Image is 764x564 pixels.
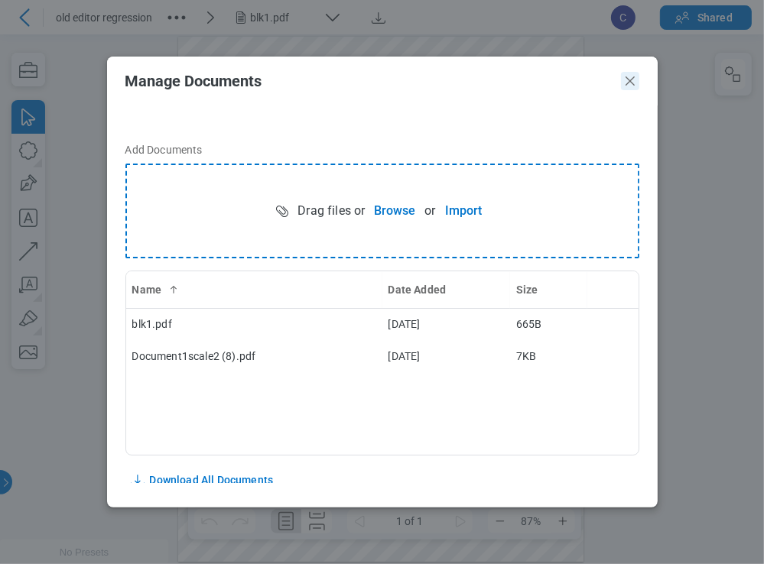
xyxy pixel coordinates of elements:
[424,196,490,226] div: or
[125,142,639,157] label: Add Documents
[382,340,511,372] td: [DATE]
[132,348,376,364] div: Document1scale2 (8).pdf
[621,72,639,90] button: Close
[125,468,274,492] button: Download All Documents
[389,282,505,297] div: Date Added
[510,340,587,372] td: 7KB
[150,472,274,488] span: Download All Documents
[436,196,491,226] button: Import
[132,316,376,332] div: blk1.pdf
[382,308,511,340] td: [DATE]
[126,271,639,372] table: bb-data-table
[297,203,365,219] span: Drag files or
[510,308,587,340] td: 665B
[516,282,581,297] div: Size
[125,73,615,89] h2: Manage Documents
[132,282,376,297] div: Name
[365,196,424,226] button: Browse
